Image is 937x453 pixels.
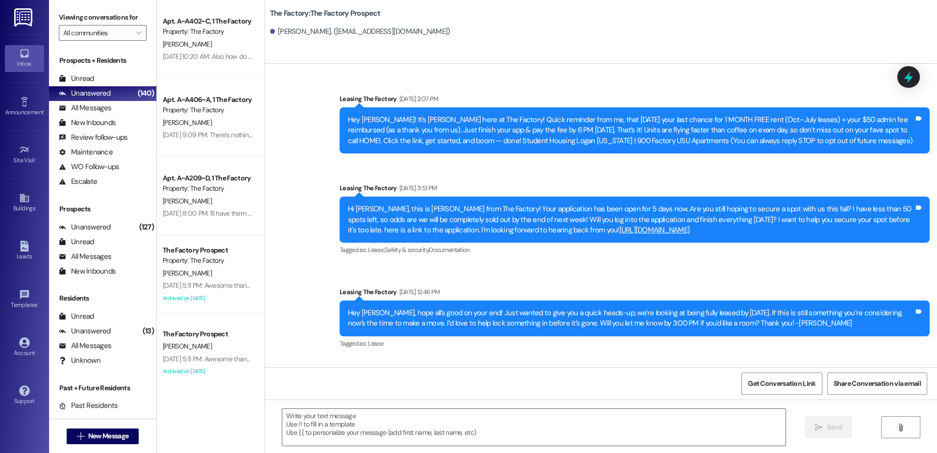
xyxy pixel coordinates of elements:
span: Lease [368,339,384,348]
div: Archived on [DATE] [162,292,254,304]
div: Hey [PERSON_NAME]! It's [PERSON_NAME] here at The Factory! Quick reminder from me, that [DATE] yo... [348,115,914,146]
span: [PERSON_NAME] [163,342,212,351]
div: Apt. A~A209~D, 1 The Factory [163,173,253,183]
span: Lease , [368,246,384,254]
img: ResiDesk Logo [14,8,34,26]
div: Property: The Factory [163,105,253,115]
div: WO Follow-ups [59,162,119,172]
span: [PERSON_NAME] [163,40,212,49]
div: Property: The Factory [163,183,253,194]
div: Prospects [49,204,156,214]
div: All Messages [59,341,111,351]
div: [DATE] 5:11 PM: Awesome thanks ! [163,281,256,290]
div: New Inbounds [59,266,116,277]
div: Leasing The Factory [340,94,930,107]
i:  [77,432,84,440]
div: Archived on [DATE] [162,365,254,377]
div: Tagged as: [340,336,930,351]
div: Tagged as: [340,243,930,257]
div: Leasing The Factory [340,183,930,197]
input: All communities [63,25,131,41]
div: [DATE] 8:00 PM: I'll have them take a look at it, if they don't have a notification could you dir... [163,209,499,218]
div: Escalate [59,176,97,187]
div: Unknown [59,355,100,366]
div: [DATE] 10:20 AM: Also how do I get my parking pass, [163,52,310,61]
span: • [35,155,37,162]
div: The Factory Prospect [163,329,253,339]
div: (127) [137,220,156,235]
div: All Messages [59,103,111,113]
div: The Factory Prospect [163,245,253,255]
div: Leasing The Factory [340,287,930,301]
button: Send [805,416,852,438]
div: [DATE] 9:09 PM: There's nothing on our end that says it needs to be signed [163,130,374,139]
div: Residents [49,293,156,303]
div: Apt. A~A406~A, 1 The Factory [163,95,253,105]
div: [DATE] 12:46 PM [397,287,440,297]
span: [PERSON_NAME] [163,197,212,205]
i:  [897,424,904,431]
a: [URL][DOMAIN_NAME] [619,225,690,235]
div: Unanswered [59,88,111,99]
div: Past Residents [59,401,118,411]
div: Property: The Factory [163,26,253,37]
div: Unanswered [59,222,111,232]
div: Prospects + Residents [49,55,156,66]
div: Property: The Factory [163,255,253,266]
div: Unread [59,74,94,84]
span: • [44,107,45,114]
span: Get Conversation Link [748,378,815,389]
span: Documentation [429,246,470,254]
a: Templates • [5,286,44,313]
div: New Inbounds [59,118,116,128]
div: Past + Future Residents [49,383,156,393]
div: Review follow-ups [59,132,127,143]
label: Viewing conversations for [59,10,147,25]
span: New Message [88,431,128,441]
div: Unread [59,237,94,247]
div: [DATE] 3:51 PM [397,183,437,193]
a: Leads [5,238,44,264]
div: Hey [PERSON_NAME], hope all’s good on your end! Just wanted to give you a quick heads-up, we’re l... [348,308,914,329]
div: (140) [135,86,156,101]
a: Site Visit • [5,142,44,168]
div: Unanswered [59,326,111,336]
button: New Message [67,428,139,444]
div: All Messages [59,252,111,262]
b: The Factory: The Factory Prospect [270,8,380,19]
span: [PERSON_NAME] [163,269,212,277]
div: [DATE] 5:11 PM: Awesome thanks ! [163,354,256,363]
div: Apt. A~A402~C, 1 The Factory [163,16,253,26]
div: [PERSON_NAME]. ([EMAIL_ADDRESS][DOMAIN_NAME]) [270,26,450,37]
a: Account [5,334,44,361]
div: Hi [PERSON_NAME], this is [PERSON_NAME] from The Factory! Your application has been open for 5 da... [348,204,914,235]
a: Inbox [5,45,44,72]
div: Unread [59,311,94,322]
span: [PERSON_NAME] [163,118,212,127]
i:  [815,424,822,431]
span: • [38,300,39,307]
button: Share Conversation via email [827,373,927,395]
i:  [136,29,141,37]
span: Send [827,422,842,432]
a: Buildings [5,190,44,216]
div: [DATE] 2:07 PM [397,94,439,104]
div: (13) [140,324,156,339]
a: Support [5,382,44,409]
button: Get Conversation Link [741,373,822,395]
span: Share Conversation via email [834,378,921,389]
span: Safety & security , [384,246,429,254]
div: Maintenance [59,147,113,157]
